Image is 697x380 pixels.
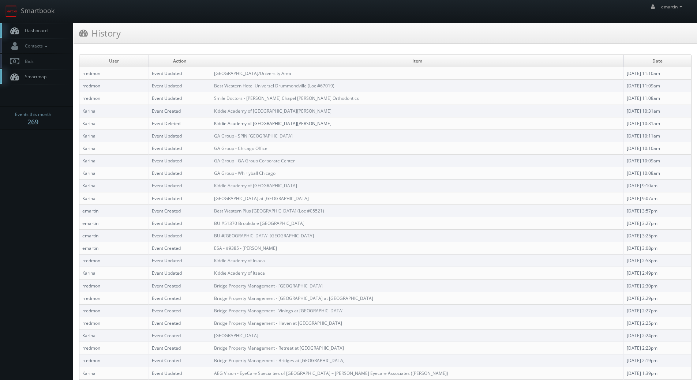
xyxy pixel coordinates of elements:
td: rredmon [79,92,149,105]
td: Event Created [149,317,211,329]
td: Event Created [149,304,211,317]
a: Kiddie Academy of [GEOGRAPHIC_DATA][PERSON_NAME] [214,108,331,114]
span: Events this month [15,111,51,118]
td: [DATE] 11:10am [623,67,691,80]
td: emartin [79,204,149,217]
td: [DATE] 3:27pm [623,217,691,229]
a: [GEOGRAPHIC_DATA] at [GEOGRAPHIC_DATA] [214,195,309,202]
a: Kiddie Academy of Itsaca [214,270,265,276]
h3: History [79,27,121,39]
span: Bids [21,58,34,64]
a: Bridge Property Management - [GEOGRAPHIC_DATA] [214,283,323,289]
td: [DATE] 10:10am [623,142,691,154]
td: [DATE] 2:53pm [623,255,691,267]
td: Action [149,55,211,67]
td: [DATE] 9:07am [623,192,691,204]
td: Event Updated [149,267,211,279]
a: Best Western Plus [GEOGRAPHIC_DATA] (Loc #05521) [214,208,324,214]
td: Event Updated [149,255,211,267]
td: Event Created [149,354,211,367]
a: GA Group - Whirlyball Chicago [214,170,276,176]
td: Event Updated [149,142,211,154]
td: emartin [79,229,149,242]
td: [DATE] 10:08am [623,167,691,180]
td: emartin [79,242,149,255]
a: Kiddie Academy of Itsaca [214,257,265,264]
td: Event Created [149,342,211,354]
td: Event Created [149,292,211,304]
a: [GEOGRAPHIC_DATA] [214,332,258,339]
span: Smartmap [21,74,46,80]
td: Event Updated [149,155,211,167]
td: Event Updated [149,92,211,105]
td: Karina [79,105,149,117]
td: [DATE] 11:08am [623,92,691,105]
td: Karina [79,142,149,154]
a: BU #51370 Brookdale [GEOGRAPHIC_DATA] [214,220,304,226]
td: rredmon [79,255,149,267]
td: rredmon [79,292,149,304]
td: [DATE] 2:30pm [623,279,691,292]
td: Event Deleted [149,117,211,129]
td: Karina [79,167,149,180]
td: Kiddie Academy of [GEOGRAPHIC_DATA][PERSON_NAME] [211,117,624,129]
td: [DATE] 3:57pm [623,204,691,217]
a: Bridge Property Management - Haven at [GEOGRAPHIC_DATA] [214,320,342,326]
td: Event Updated [149,367,211,379]
td: [DATE] 2:25pm [623,317,691,329]
td: Event Updated [149,217,211,229]
td: [DATE] 10:31am [623,117,691,129]
td: Karina [79,117,149,129]
td: [DATE] 3:25pm [623,229,691,242]
td: rredmon [79,279,149,292]
td: Event Updated [149,67,211,80]
td: rredmon [79,317,149,329]
span: Dashboard [21,27,48,34]
td: Karina [79,129,149,142]
a: Bridge Property Management - Bridges at [GEOGRAPHIC_DATA] [214,357,345,364]
td: [DATE] 2:49pm [623,267,691,279]
td: Event Created [149,242,211,255]
td: rredmon [79,67,149,80]
td: Karina [79,180,149,192]
td: [DATE] 3:08pm [623,242,691,255]
td: Karina [79,155,149,167]
a: Bridge Property Management - Retreat at [GEOGRAPHIC_DATA] [214,345,344,351]
strong: 269 [27,117,38,126]
td: emartin [79,217,149,229]
td: Event Created [149,330,211,342]
a: GA Group - SPIN [GEOGRAPHIC_DATA] [214,133,293,139]
a: Kiddie Academy of [GEOGRAPHIC_DATA] [214,183,297,189]
td: User [79,55,149,67]
a: ESA - #9385 - [PERSON_NAME] [214,245,277,251]
td: [DATE] 11:09am [623,80,691,92]
a: Best Western Hotel Universel Drummondville (Loc #67019) [214,83,334,89]
td: Event Updated [149,129,211,142]
td: Event Updated [149,167,211,180]
td: rredmon [79,342,149,354]
td: rredmon [79,80,149,92]
td: rredmon [79,304,149,317]
td: Item [211,55,624,67]
td: [DATE] 2:19pm [623,354,691,367]
td: Event Updated [149,80,211,92]
span: Contacts [21,43,49,49]
td: Karina [79,267,149,279]
td: Date [623,55,691,67]
td: [DATE] 10:11am [623,129,691,142]
td: [DATE] 9:10am [623,180,691,192]
a: BU #[GEOGRAPHIC_DATA] [GEOGRAPHIC_DATA] [214,233,314,239]
td: Event Created [149,204,211,217]
td: Karina [79,192,149,204]
a: GA Group - GA Group Corporate Center [214,158,295,164]
td: [DATE] 2:27pm [623,304,691,317]
td: Event Updated [149,229,211,242]
td: [DATE] 10:31am [623,105,691,117]
td: Karina [79,330,149,342]
td: [DATE] 2:24pm [623,330,691,342]
a: Bridge Property Management - [GEOGRAPHIC_DATA] at [GEOGRAPHIC_DATA] [214,295,373,301]
td: rredmon [79,354,149,367]
td: Event Updated [149,180,211,192]
td: [DATE] 2:29pm [623,292,691,304]
td: Karina [79,367,149,379]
